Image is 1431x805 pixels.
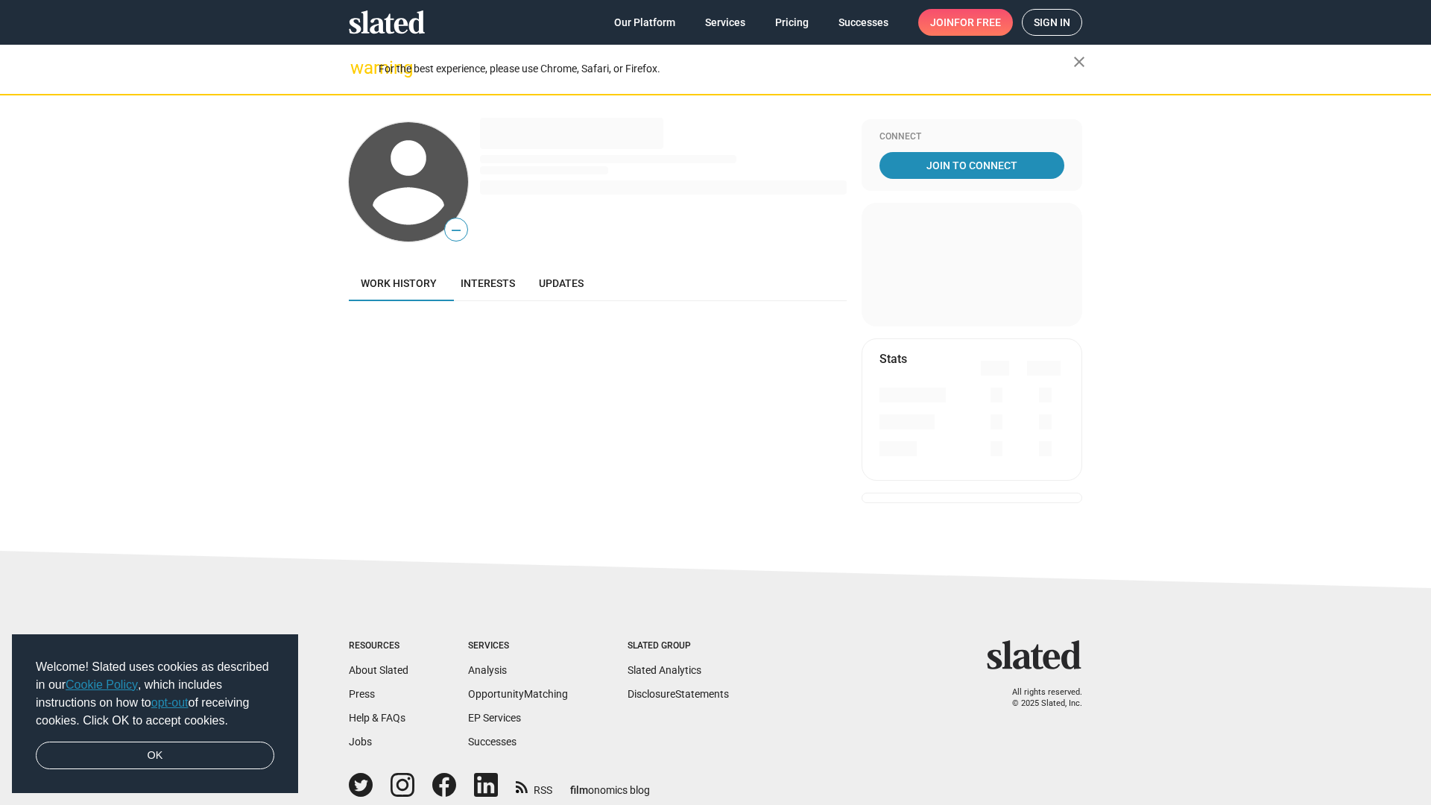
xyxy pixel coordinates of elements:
[151,696,189,709] a: opt-out
[449,265,527,301] a: Interests
[361,277,437,289] span: Work history
[468,664,507,676] a: Analysis
[882,152,1061,179] span: Join To Connect
[602,9,687,36] a: Our Platform
[461,277,515,289] span: Interests
[628,664,701,676] a: Slated Analytics
[349,688,375,700] a: Press
[628,688,729,700] a: DisclosureStatements
[350,59,368,77] mat-icon: warning
[468,712,521,724] a: EP Services
[838,9,888,36] span: Successes
[468,640,568,652] div: Services
[954,9,1001,36] span: for free
[516,774,552,798] a: RSS
[36,742,274,770] a: dismiss cookie message
[349,640,408,652] div: Resources
[879,152,1064,179] a: Join To Connect
[930,9,1001,36] span: Join
[1070,53,1088,71] mat-icon: close
[775,9,809,36] span: Pricing
[570,771,650,798] a: filmonomics blog
[349,712,405,724] a: Help & FAQs
[349,265,449,301] a: Work history
[705,9,745,36] span: Services
[468,688,568,700] a: OpportunityMatching
[349,736,372,748] a: Jobs
[1022,9,1082,36] a: Sign in
[539,277,584,289] span: Updates
[996,687,1082,709] p: All rights reserved. © 2025 Slated, Inc.
[614,9,675,36] span: Our Platform
[879,131,1064,143] div: Connect
[527,265,596,301] a: Updates
[693,9,757,36] a: Services
[445,221,467,240] span: —
[1034,10,1070,35] span: Sign in
[379,59,1073,79] div: For the best experience, please use Chrome, Safari, or Firefox.
[763,9,821,36] a: Pricing
[349,664,408,676] a: About Slated
[628,640,729,652] div: Slated Group
[918,9,1013,36] a: Joinfor free
[879,351,907,367] mat-card-title: Stats
[36,658,274,730] span: Welcome! Slated uses cookies as described in our , which includes instructions on how to of recei...
[827,9,900,36] a: Successes
[468,736,517,748] a: Successes
[12,634,298,794] div: cookieconsent
[66,678,138,691] a: Cookie Policy
[570,784,588,796] span: film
